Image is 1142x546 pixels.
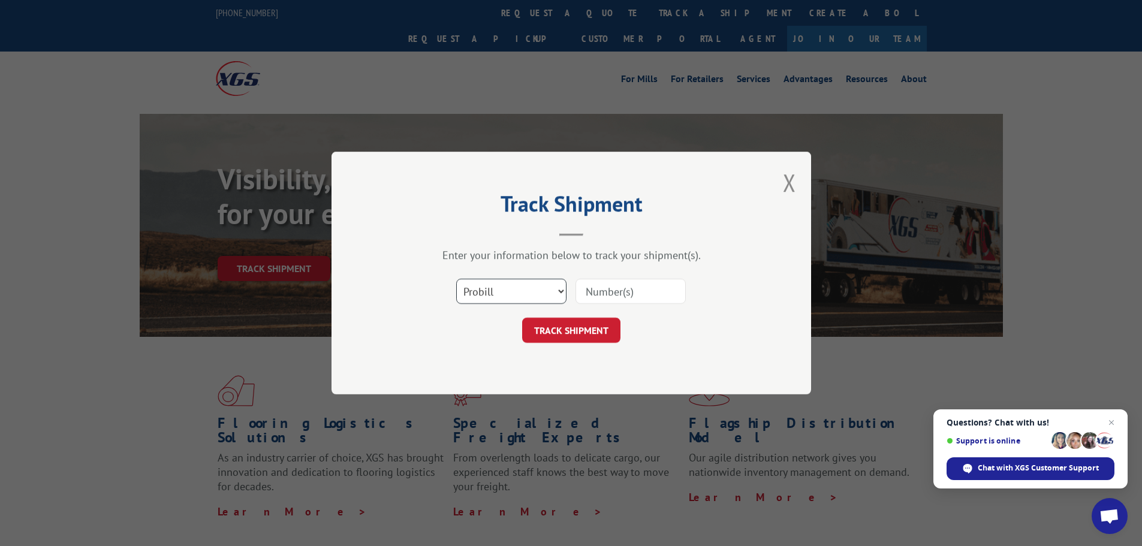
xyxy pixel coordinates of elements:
[783,167,796,198] button: Close modal
[575,279,686,304] input: Number(s)
[522,318,620,343] button: TRACK SHIPMENT
[391,248,751,262] div: Enter your information below to track your shipment(s).
[391,195,751,218] h2: Track Shipment
[947,418,1114,427] span: Questions? Chat with us!
[1092,498,1128,534] div: Open chat
[1104,415,1119,430] span: Close chat
[947,436,1047,445] span: Support is online
[978,463,1099,473] span: Chat with XGS Customer Support
[947,457,1114,480] div: Chat with XGS Customer Support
